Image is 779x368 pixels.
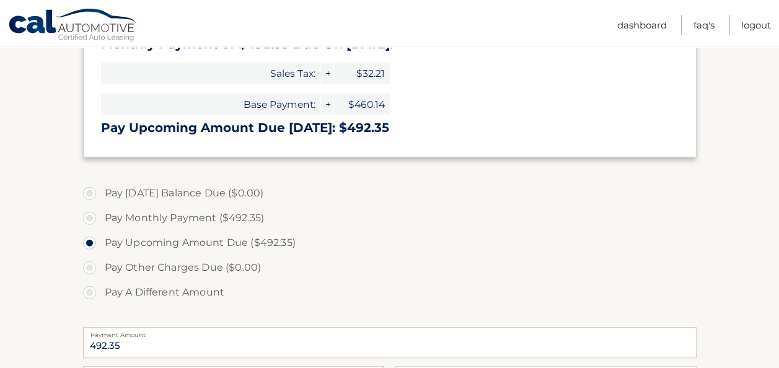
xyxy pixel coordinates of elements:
[693,15,715,35] a: FAQ's
[741,15,771,35] a: Logout
[83,280,697,305] label: Pay A Different Amount
[83,206,697,230] label: Pay Monthly Payment ($492.35)
[8,8,138,44] a: Cal Automotive
[83,181,697,206] label: Pay [DATE] Balance Due ($0.00)
[83,255,697,280] label: Pay Other Charges Due ($0.00)
[101,63,320,84] span: Sales Tax:
[83,230,697,255] label: Pay Upcoming Amount Due ($492.35)
[101,120,679,136] h3: Pay Upcoming Amount Due [DATE]: $492.35
[101,94,320,115] span: Base Payment:
[334,63,390,84] span: $32.21
[617,15,667,35] a: Dashboard
[321,94,333,115] span: +
[83,327,697,358] input: Payment Amount
[321,63,333,84] span: +
[334,94,390,115] span: $460.14
[83,327,697,337] label: Payment Amount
